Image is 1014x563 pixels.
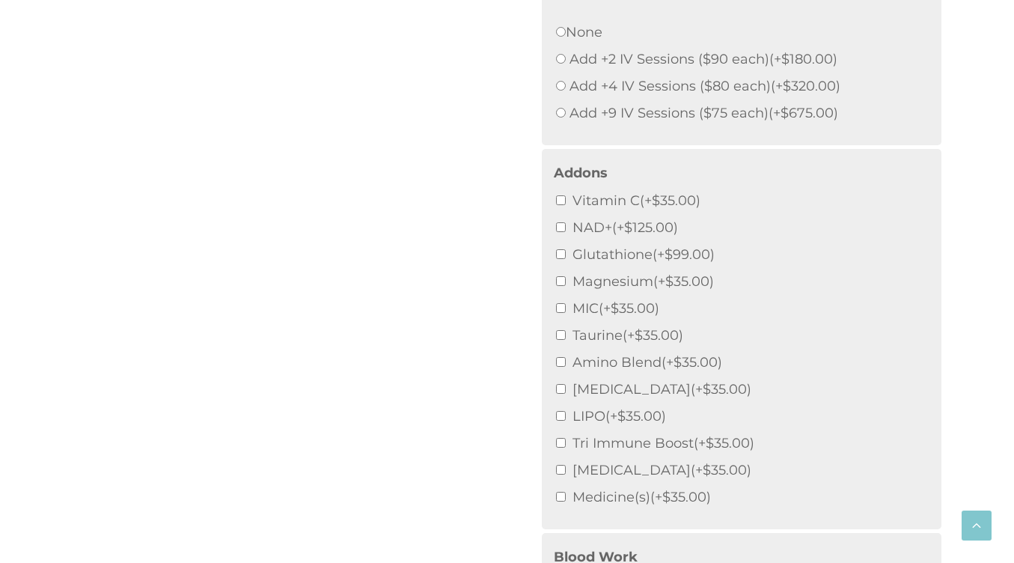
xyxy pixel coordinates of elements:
label: Medicine(s) [572,489,711,505]
label: Add +4 IV Sessions ($80 each) [569,78,840,94]
a: Scroll back to top [962,511,992,541]
span: 125.00 [624,219,674,236]
span: (+ ) [653,273,714,290]
label: Vitamin C [572,192,700,209]
label: Magnesium [572,273,714,290]
label: Taurine [572,327,683,344]
label: Add +9 IV Sessions ($75 each) [569,105,838,121]
span: $ [781,51,789,67]
span: $ [665,273,674,290]
span: 180.00 [781,51,833,67]
span: 35.00 [611,300,655,317]
span: (+ ) [691,462,751,478]
span: $ [611,300,619,317]
span: 35.00 [703,381,747,398]
span: (+ ) [612,219,678,236]
span: $ [665,246,673,263]
span: (+ ) [623,327,683,344]
span: 35.00 [617,408,662,424]
span: (+ ) [769,51,837,67]
label: Amino Blend [572,354,722,371]
span: 35.00 [635,327,679,344]
span: 35.00 [665,273,709,290]
label: Tri Immune Boost [572,435,754,451]
span: 99.00 [665,246,710,263]
span: 320.00 [783,78,836,94]
span: (+ ) [662,354,722,371]
span: (+ ) [599,300,659,317]
input: None [556,27,566,37]
span: (+ ) [694,435,754,451]
span: (+ ) [650,489,711,505]
label: None [556,24,602,40]
label: [MEDICAL_DATA] [572,462,751,478]
span: $ [783,78,791,94]
span: $ [617,408,626,424]
span: $ [635,327,643,344]
span: $ [624,219,632,236]
label: Add +2 IV Sessions ($90 each) [569,51,837,67]
label: LIPO [572,408,666,424]
label: [MEDICAL_DATA] [572,381,751,398]
span: (+ ) [640,192,700,209]
span: (+ ) [605,408,666,424]
span: $ [674,354,682,371]
span: $ [781,105,789,121]
span: (+ ) [771,78,840,94]
span: (+ ) [691,381,751,398]
span: 35.00 [703,462,747,478]
span: (+ ) [769,105,838,121]
span: $ [652,192,660,209]
label: NAD+ [572,219,678,236]
span: $ [703,462,711,478]
span: 35.00 [674,354,718,371]
span: (+ ) [653,246,715,263]
span: $ [662,489,671,505]
span: $ [703,381,711,398]
label: Addons [554,161,608,185]
span: 675.00 [781,105,834,121]
span: 35.00 [662,489,706,505]
span: 35.00 [706,435,750,451]
label: Glutathione [572,246,715,263]
label: MIC [572,300,659,317]
span: 35.00 [652,192,696,209]
span: $ [706,435,714,451]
